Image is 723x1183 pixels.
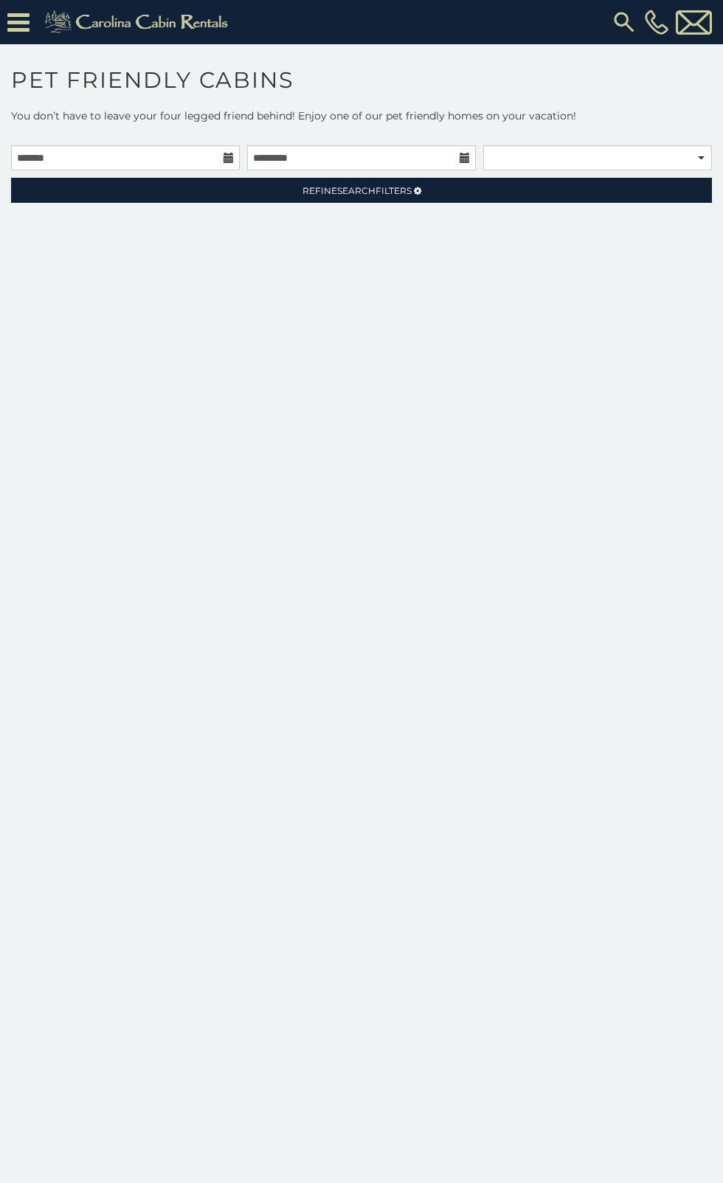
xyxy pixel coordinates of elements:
[11,178,712,203] a: RefineSearchFilters
[37,7,241,37] img: Khaki-logo.png
[611,9,637,35] img: search-regular.svg
[337,185,376,196] span: Search
[302,185,412,196] span: Refine Filters
[641,10,672,35] a: [PHONE_NUMBER]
